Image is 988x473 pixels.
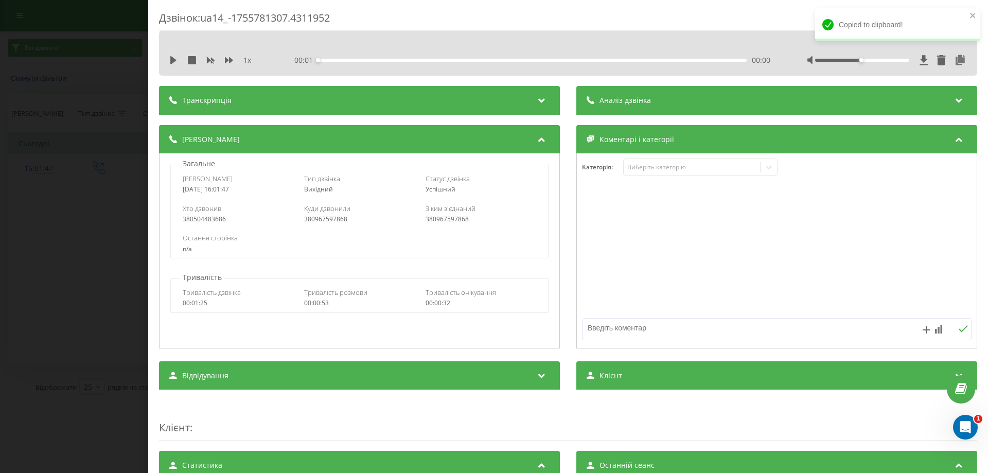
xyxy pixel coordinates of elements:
[183,204,221,213] span: Хто дзвонив
[304,204,350,213] span: Куди дзвонили
[426,174,470,183] span: Статус дзвінка
[159,11,977,31] div: Дзвінок : ua14_-1755781307.4311952
[969,11,977,21] button: close
[182,95,232,106] span: Транскрипція
[815,8,980,41] div: Copied to clipboard!
[752,55,770,65] span: 00:00
[183,300,293,307] div: 00:01:25
[182,371,228,381] span: Відвідування
[426,216,536,223] div: 380967597868
[292,55,318,65] span: - 00:01
[304,216,415,223] div: 380967597868
[183,186,293,193] div: [DATE] 16:01:47
[599,134,674,145] span: Коментарі і категорії
[627,163,756,171] div: Виберіть категорію
[183,246,536,253] div: n/a
[859,58,863,62] div: Accessibility label
[159,400,977,441] div: :
[182,460,222,470] span: Статистика
[304,300,415,307] div: 00:00:53
[182,134,240,145] span: [PERSON_NAME]
[599,460,655,470] span: Останній сеанс
[304,185,333,194] span: Вихідний
[183,233,238,242] span: Остання сторінка
[316,58,320,62] div: Accessibility label
[599,95,651,106] span: Аналіз дзвінка
[426,300,536,307] div: 00:00:32
[953,415,978,440] iframe: Intercom live chat
[974,415,982,423] span: 1
[426,288,496,297] span: Тривалість очікування
[426,204,475,213] span: З ким з'єднаний
[599,371,622,381] span: Клієнт
[183,174,233,183] span: [PERSON_NAME]
[243,55,251,65] span: 1 x
[582,164,623,171] h4: Категорія :
[183,216,293,223] div: 380504483686
[159,421,190,434] span: Клієнт
[304,288,367,297] span: Тривалість розмови
[180,272,224,283] p: Тривалість
[183,288,241,297] span: Тривалість дзвінка
[304,174,340,183] span: Тип дзвінка
[180,159,218,169] p: Загальне
[426,185,455,194] span: Успішний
